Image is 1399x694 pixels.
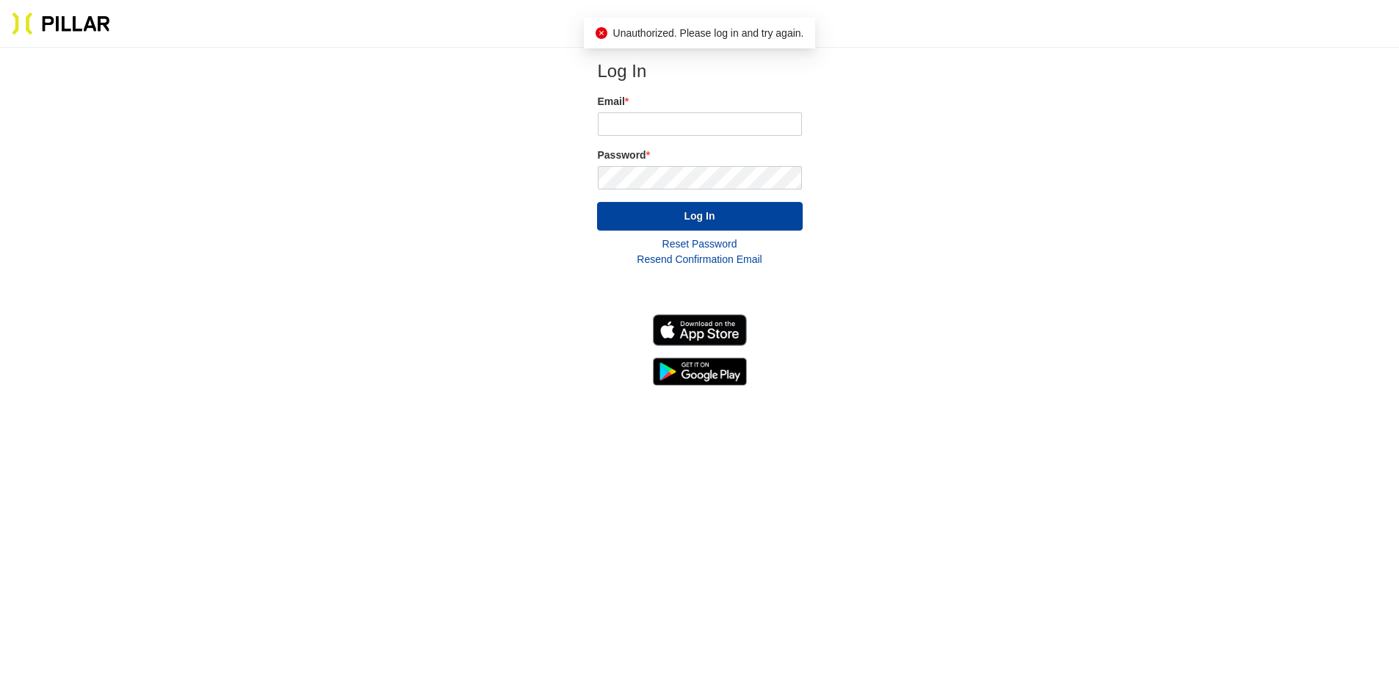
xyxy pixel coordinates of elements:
[598,94,802,109] label: Email
[597,202,803,231] button: Log In
[596,27,607,39] span: close-circle
[662,238,737,250] a: Reset Password
[598,148,802,163] label: Password
[12,12,110,35] img: Pillar Technologies
[653,358,747,386] img: Get it on Google Play
[653,314,747,346] img: Download on the App Store
[598,60,802,82] h2: Log In
[613,27,804,39] span: Unauthorized. Please log in and try again.
[637,253,762,265] a: Resend Confirmation Email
